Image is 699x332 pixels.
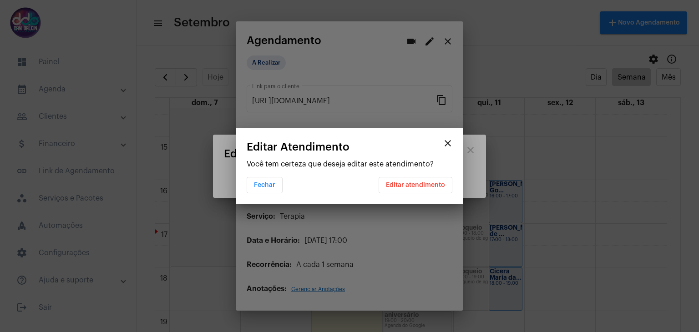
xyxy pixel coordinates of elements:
p: Você tem certeza que deseja editar este atendimento? [247,160,452,168]
button: Fechar [247,177,283,193]
button: Editar atendimento [379,177,452,193]
mat-icon: close [442,138,453,149]
span: Fechar [254,182,275,188]
span: Editar Atendimento [247,141,349,153]
span: Editar atendimento [386,182,445,188]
